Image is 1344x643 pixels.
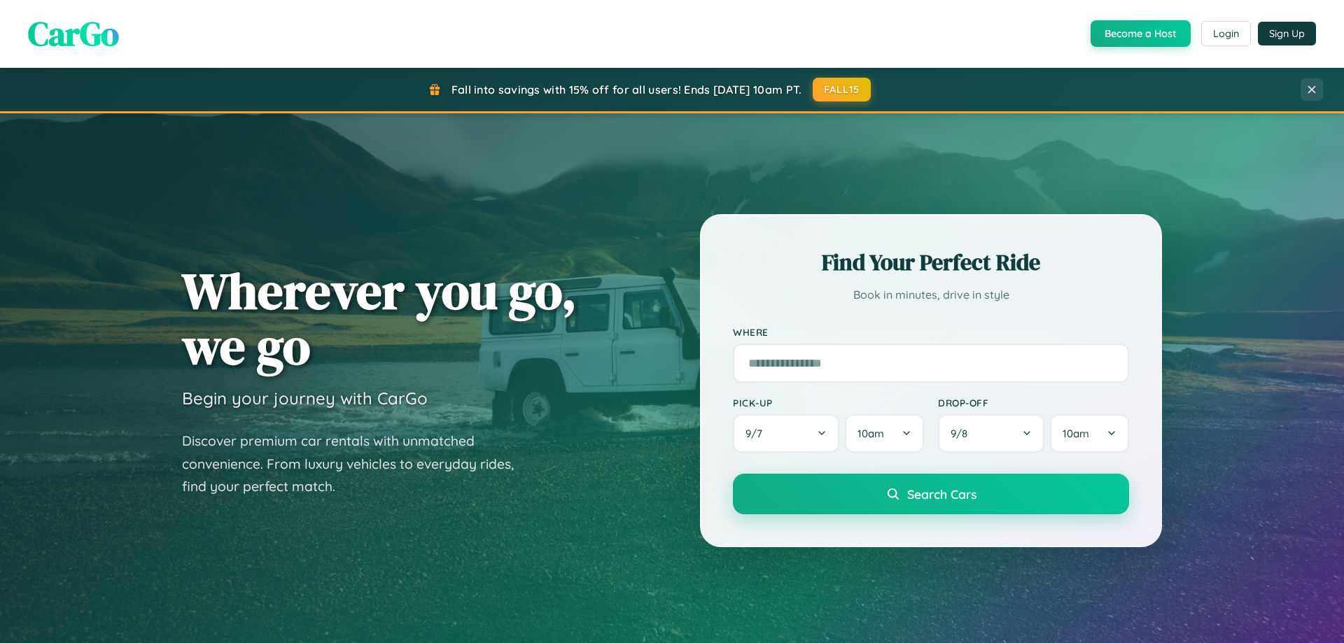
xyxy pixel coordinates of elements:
[733,326,1129,338] label: Where
[1050,414,1129,453] button: 10am
[938,414,1044,453] button: 9/8
[938,397,1129,409] label: Drop-off
[182,388,428,409] h3: Begin your journey with CarGo
[733,285,1129,305] p: Book in minutes, drive in style
[1201,21,1251,46] button: Login
[857,427,884,440] span: 10am
[1091,20,1191,47] button: Become a Host
[745,427,769,440] span: 9 / 7
[733,397,924,409] label: Pick-up
[951,427,974,440] span: 9 / 8
[28,10,119,57] span: CarGo
[1258,22,1316,45] button: Sign Up
[182,430,532,498] p: Discover premium car rentals with unmatched convenience. From luxury vehicles to everyday rides, ...
[733,247,1129,278] h2: Find Your Perfect Ride
[182,263,577,374] h1: Wherever you go, we go
[845,414,924,453] button: 10am
[733,414,839,453] button: 9/7
[733,474,1129,514] button: Search Cars
[1063,427,1089,440] span: 10am
[907,486,976,502] span: Search Cars
[451,83,802,97] span: Fall into savings with 15% off for all users! Ends [DATE] 10am PT.
[813,78,871,101] button: FALL15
